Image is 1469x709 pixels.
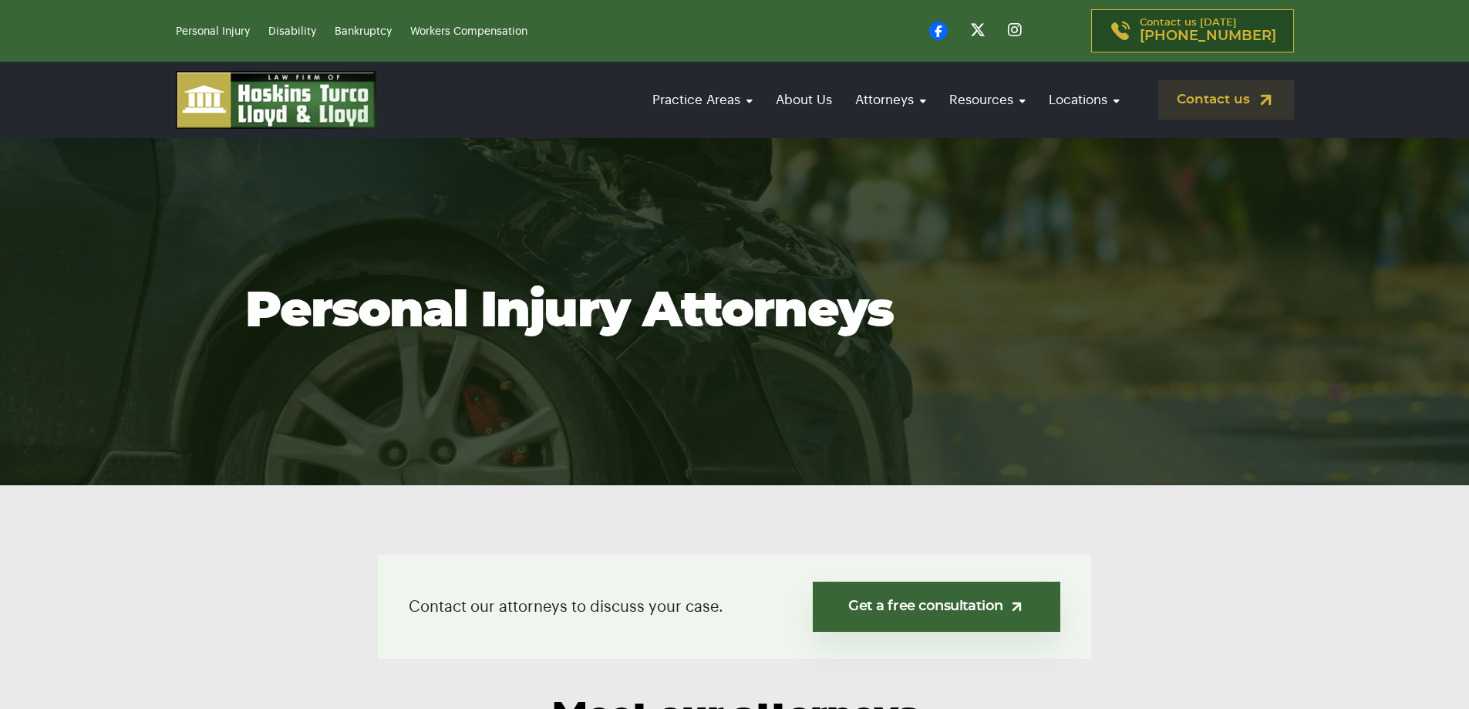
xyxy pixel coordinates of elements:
[268,26,316,37] a: Disability
[1158,80,1294,120] a: Contact us
[645,78,760,122] a: Practice Areas
[176,71,376,129] img: logo
[1041,78,1127,122] a: Locations
[245,285,1225,339] h1: Personal Injury Attorneys
[768,78,840,122] a: About Us
[1140,18,1276,44] p: Contact us [DATE]
[847,78,934,122] a: Attorneys
[176,26,250,37] a: Personal Injury
[378,555,1091,659] div: Contact our attorneys to discuss your case.
[335,26,392,37] a: Bankruptcy
[1009,599,1025,615] img: arrow-up-right-light.svg
[1140,29,1276,44] span: [PHONE_NUMBER]
[1091,9,1294,52] a: Contact us [DATE][PHONE_NUMBER]
[410,26,527,37] a: Workers Compensation
[813,582,1060,632] a: Get a free consultation
[942,78,1033,122] a: Resources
